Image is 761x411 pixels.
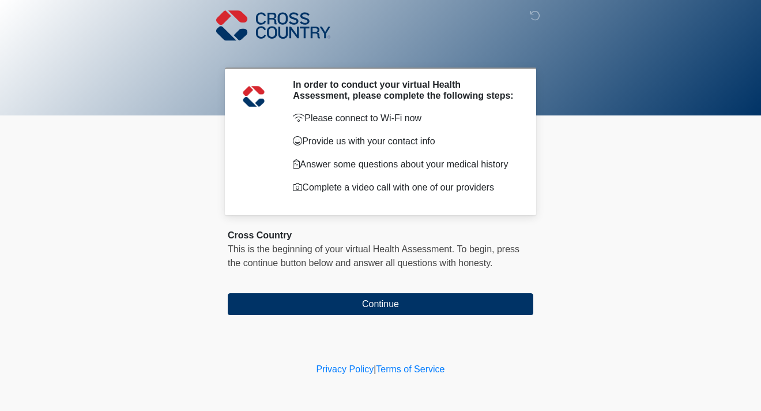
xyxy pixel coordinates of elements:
button: Continue [228,293,533,315]
img: Agent Avatar [236,79,271,114]
img: Cross Country Logo [216,9,330,42]
a: | [374,364,376,374]
a: Terms of Service [376,364,444,374]
a: Privacy Policy [317,364,374,374]
span: To begin, [457,244,497,254]
span: press the continue button below and answer all questions with honesty. [228,244,519,268]
p: Please connect to Wi-Fi now [293,111,516,125]
p: Answer some questions about your medical history [293,158,516,171]
p: Complete a video call with one of our providers [293,181,516,195]
p: Provide us with your contact info [293,134,516,148]
h2: In order to conduct your virtual Health Assessment, please complete the following steps: [293,79,516,101]
span: This is the beginning of your virtual Health Assessment. [228,244,454,254]
div: Cross Country [228,229,533,242]
h1: ‎ ‎ ‎ [219,42,542,63]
